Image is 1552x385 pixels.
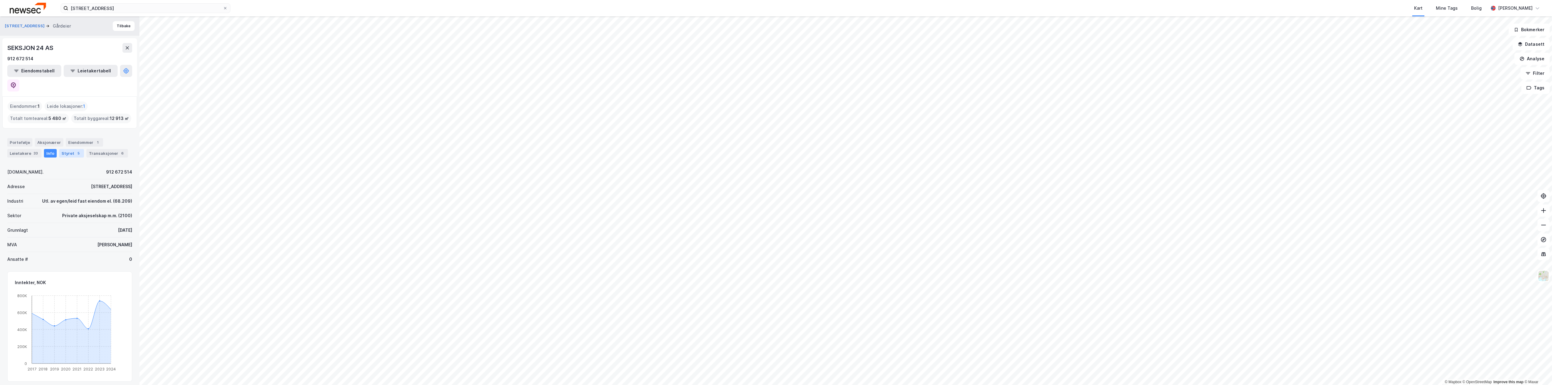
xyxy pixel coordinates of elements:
div: 1 [95,139,101,145]
tspan: 600K [17,310,27,315]
div: Eiendommer : [8,101,42,111]
button: Datasett [1513,38,1550,50]
div: Portefølje [7,138,32,147]
tspan: 0 [25,361,27,366]
button: Eiendomstabell [7,65,61,77]
div: Eiendommer [66,138,103,147]
button: Analyse [1514,53,1550,65]
tspan: 2024 [106,367,116,371]
tspan: 400K [17,327,27,332]
div: Sektor [7,212,21,219]
tspan: 2022 [83,367,93,371]
div: Styret [59,149,84,158]
input: Søk på adresse, matrikkel, gårdeiere, leietakere eller personer [68,4,223,13]
a: OpenStreetMap [1463,380,1492,384]
div: 5 [75,150,82,156]
div: 0 [129,256,132,263]
div: Transaksjoner [86,149,128,158]
div: [PERSON_NAME] [97,241,132,248]
span: 12 913 ㎡ [110,115,129,122]
div: Bolig [1471,5,1482,12]
div: Private aksjeselskap m.m. (2100) [62,212,132,219]
div: Grunnlagt [7,227,28,234]
div: Kontrollprogram for chat [1522,356,1552,385]
div: 33 [32,150,39,156]
button: Tags [1521,82,1550,94]
div: Mine Tags [1436,5,1458,12]
div: Kart [1414,5,1423,12]
div: Leietakere [7,149,42,158]
button: Filter [1520,67,1550,79]
div: 912 672 514 [7,55,33,62]
tspan: 200K [17,344,27,349]
tspan: 2020 [61,367,71,371]
div: Totalt byggareal : [71,114,131,123]
div: [STREET_ADDRESS] [91,183,132,190]
div: Aksjonærer [35,138,63,147]
a: Improve this map [1493,380,1524,384]
img: Z [1538,270,1549,282]
tspan: 2018 [38,367,48,371]
a: Mapbox [1445,380,1461,384]
tspan: 2021 [72,367,82,371]
div: Adresse [7,183,25,190]
span: 1 [83,103,85,110]
div: Totalt tomteareal : [8,114,69,123]
div: [DOMAIN_NAME]. [7,168,44,176]
button: [STREET_ADDRESS] [5,23,46,29]
iframe: Chat Widget [1522,356,1552,385]
tspan: 2023 [95,367,105,371]
tspan: 2017 [28,367,36,371]
div: Inntekter, NOK [15,279,46,286]
div: Info [44,149,57,158]
div: Gårdeier [53,22,71,30]
button: Leietakertabell [64,65,118,77]
span: 5 480 ㎡ [48,115,66,122]
tspan: 2019 [50,367,59,371]
div: Leide lokasjoner : [45,101,88,111]
tspan: 800K [17,293,27,298]
div: Industri [7,197,23,205]
div: MVA [7,241,17,248]
div: Utl. av egen/leid fast eiendom el. (68.209) [42,197,132,205]
div: 912 672 514 [106,168,132,176]
div: 6 [119,150,125,156]
div: [DATE] [118,227,132,234]
span: 1 [38,103,40,110]
button: Bokmerker [1509,24,1550,36]
div: [PERSON_NAME] [1498,5,1533,12]
div: SEKSJON 24 AS [7,43,54,53]
button: Tilbake [113,21,135,31]
div: Ansatte # [7,256,28,263]
img: newsec-logo.f6e21ccffca1b3a03d2d.png [10,3,46,13]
